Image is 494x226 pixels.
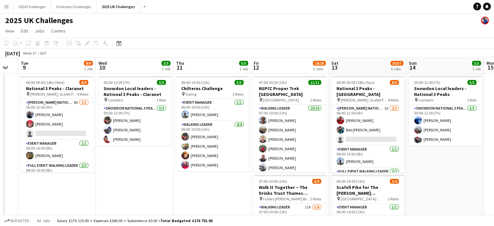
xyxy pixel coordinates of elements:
[481,17,489,24] app-user-avatar: Andy Baker
[51,28,66,34] span: Comms
[96,0,141,13] button: 2025 UK Challenges
[5,50,20,57] div: [DATE]
[51,0,96,13] button: Overseas Challenges
[5,16,73,25] h1: 2025 UK Challenges
[48,27,68,35] a: Comms
[57,218,212,223] div: Salary £176 215.00 + Expenses £540.00 + Subsistence £0.00 =
[21,28,28,34] span: Edit
[21,51,38,56] span: Week 37
[10,219,29,223] span: Budgeted
[35,28,44,34] span: Jobs
[18,27,31,35] a: Edit
[3,27,17,35] a: View
[13,0,51,13] button: 2024 Challenges
[160,218,212,223] span: Total Budgeted £176 755.00
[3,217,30,224] button: Budgeted
[5,28,14,34] span: View
[32,27,47,35] a: Jobs
[36,218,51,223] span: All jobs
[40,51,47,56] div: BST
